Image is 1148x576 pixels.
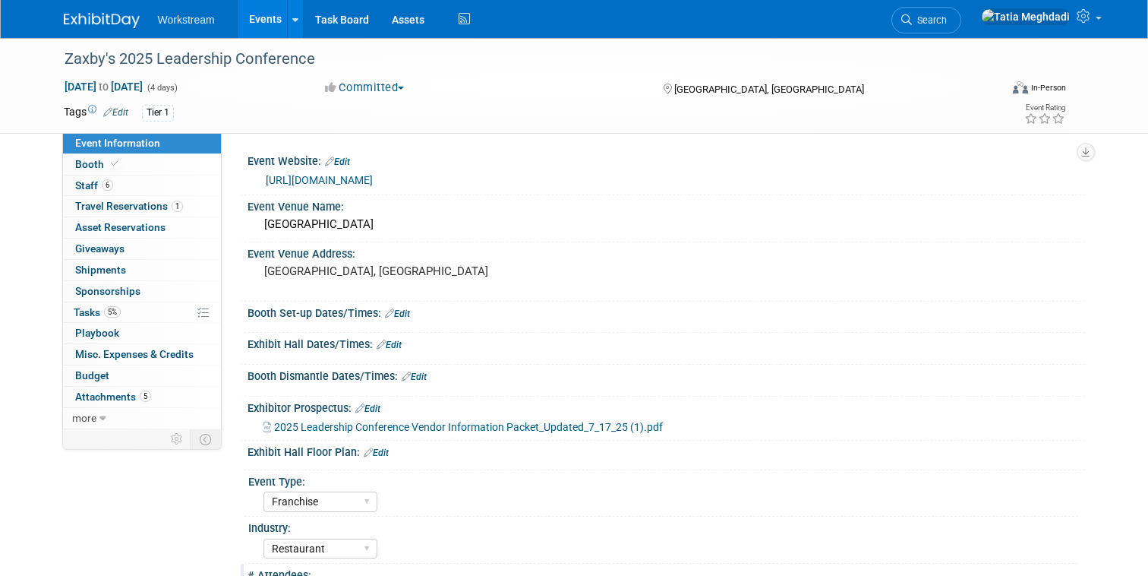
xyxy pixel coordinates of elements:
[172,201,183,212] span: 1
[75,391,151,403] span: Attachments
[248,333,1085,353] div: Exhibit Hall Dates/Times:
[75,285,140,297] span: Sponsorships
[63,344,221,365] a: Misc. Expenses & Credits
[325,157,350,167] a: Edit
[63,366,221,386] a: Budget
[248,365,1085,385] div: Booth Dismantle Dates/Times:
[59,46,981,73] div: Zaxby's 2025 Leadership Conference
[248,302,1085,321] div: Booth Set-up Dates/Times:
[75,221,166,233] span: Asset Reservations
[264,264,580,278] pre: [GEOGRAPHIC_DATA], [GEOGRAPHIC_DATA]
[355,404,380,414] a: Edit
[1030,82,1066,93] div: In-Person
[140,391,151,402] span: 5
[248,150,1085,169] div: Event Website:
[111,160,118,168] i: Booth reservation complete
[674,84,864,95] span: [GEOGRAPHIC_DATA], [GEOGRAPHIC_DATA]
[103,107,128,118] a: Edit
[1013,81,1028,93] img: Format-Inperson.png
[63,302,221,323] a: Tasks5%
[248,470,1078,489] div: Event Type:
[63,133,221,153] a: Event Information
[142,105,174,121] div: Tier 1
[63,239,221,259] a: Giveaways
[75,200,183,212] span: Travel Reservations
[320,80,410,96] button: Committed
[75,137,160,149] span: Event Information
[75,327,119,339] span: Playbook
[64,104,128,122] td: Tags
[63,217,221,238] a: Asset Reservations
[75,264,126,276] span: Shipments
[190,429,221,449] td: Toggle Event Tabs
[248,242,1085,261] div: Event Venue Address:
[104,306,121,318] span: 5%
[74,306,121,318] span: Tasks
[63,260,221,280] a: Shipments
[75,242,125,255] span: Giveaways
[364,448,389,458] a: Edit
[63,408,221,429] a: more
[259,213,1074,236] div: [GEOGRAPHIC_DATA]
[75,348,194,360] span: Misc. Expenses & Credits
[402,372,427,382] a: Edit
[75,158,121,170] span: Booth
[63,176,221,196] a: Staff6
[102,179,113,191] span: 6
[981,8,1071,25] img: Tatia Meghdadi
[274,421,663,433] span: 2025 Leadership Conference Vendor Information Packet_Updated_7_17_25 (1).pdf
[146,83,178,93] span: (4 days)
[912,14,947,26] span: Search
[891,7,961,33] a: Search
[158,14,215,26] span: Workstream
[263,421,663,433] a: 2025 Leadership Conference Vendor Information Packet_Updated_7_17_25 (1).pdf
[248,397,1085,416] div: Exhibitor Prospectus:
[64,13,140,28] img: ExhibitDay
[63,323,221,343] a: Playbook
[63,387,221,407] a: Attachments5
[248,441,1085,460] div: Exhibit Hall Floor Plan:
[63,154,221,175] a: Booth
[64,80,143,93] span: [DATE] [DATE]
[377,340,402,350] a: Edit
[248,195,1085,214] div: Event Venue Name:
[75,369,109,381] span: Budget
[918,79,1066,102] div: Event Format
[266,174,373,186] a: [URL][DOMAIN_NAME]
[72,412,96,424] span: more
[75,179,113,191] span: Staff
[63,196,221,217] a: Travel Reservations1
[1024,104,1065,112] div: Event Rating
[164,429,191,449] td: Personalize Event Tab Strip
[248,517,1078,536] div: Industry:
[385,309,410,319] a: Edit
[63,281,221,302] a: Sponsorships
[96,81,111,93] span: to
